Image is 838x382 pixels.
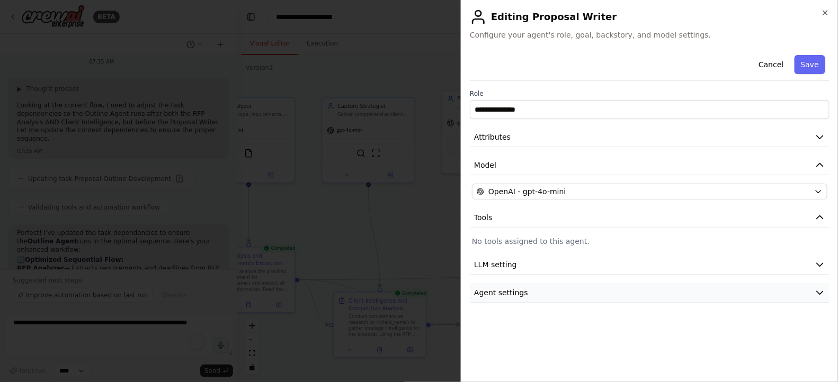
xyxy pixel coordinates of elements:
span: OpenAI - gpt-4o-mini [488,186,566,197]
button: Cancel [752,55,790,74]
button: Agent settings [470,283,830,303]
span: Model [474,160,496,170]
button: Tools [470,208,830,228]
span: Tools [474,212,493,223]
span: Agent settings [474,287,528,298]
button: Save [795,55,825,74]
span: Attributes [474,132,511,142]
button: Attributes [470,128,830,147]
button: Model [470,156,830,175]
span: LLM setting [474,259,517,270]
button: OpenAI - gpt-4o-mini [472,184,827,199]
p: No tools assigned to this agent. [472,236,827,247]
h2: Editing Proposal Writer [470,8,830,25]
button: LLM setting [470,255,830,275]
label: Role [470,89,830,98]
span: Configure your agent's role, goal, backstory, and model settings. [470,30,830,40]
